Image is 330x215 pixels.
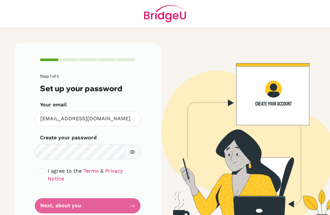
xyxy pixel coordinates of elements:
input: Insert your email* [35,111,141,126]
a: Terms [83,168,99,174]
label: Create your password [40,134,97,142]
h3: Set up your password [40,84,135,93]
span: Step 1 of 5 [40,74,59,79]
span: I agree to the [48,168,82,174]
span: & [100,168,103,174]
label: Your email [40,101,67,109]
